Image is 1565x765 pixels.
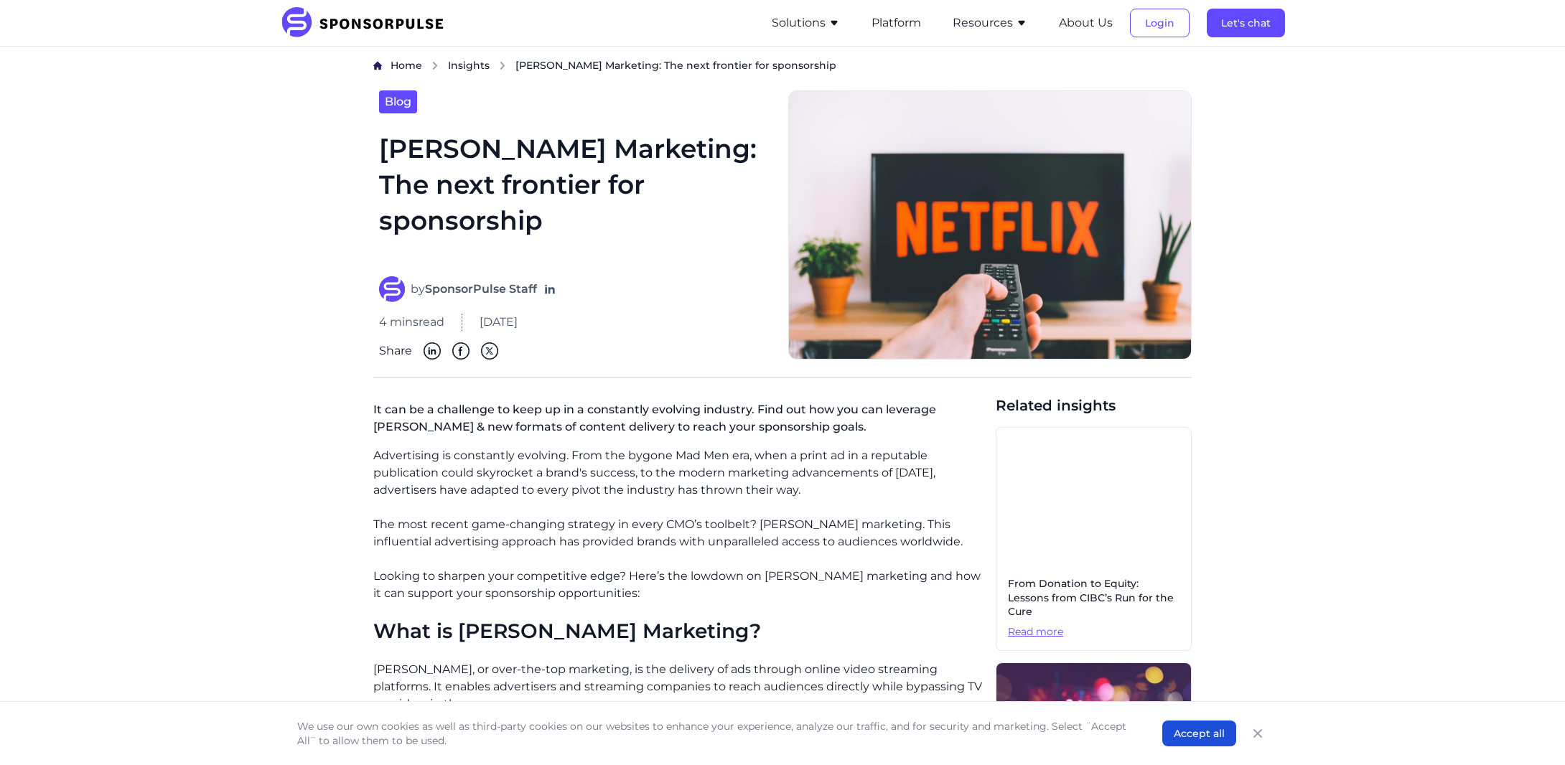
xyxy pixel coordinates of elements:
span: Insights [448,59,490,72]
img: chevron right [431,61,439,70]
p: We use our own cookies as well as third-party cookies on our websites to enhance your experience,... [297,719,1134,748]
span: Share [379,342,412,360]
h2: What is [PERSON_NAME] Marketing? [373,619,984,644]
a: Platform [872,17,921,29]
img: Home [373,61,382,70]
a: About Us [1059,17,1113,29]
a: Blog [379,90,417,113]
a: Login [1130,17,1190,29]
button: Platform [872,14,921,32]
p: Advertising is constantly evolving. From the bygone Mad Men era, when a print ad in a reputable p... [373,447,984,499]
a: Insights [448,58,490,73]
a: From Donation to Equity: Lessons from CIBC’s Run for the CureRead more [996,427,1192,651]
a: Follow on LinkedIn [543,282,557,296]
span: [DATE] [480,314,518,331]
strong: SponsorPulse Staff [425,282,537,296]
span: Related insights [996,395,1192,416]
button: Accept all [1162,721,1236,746]
p: It can be a challenge to keep up in a constantly evolving industry. Find out how you can leverage... [373,395,984,447]
span: Read more [1008,625,1179,639]
img: SponsorPulse Staff [379,276,405,302]
button: Solutions [772,14,840,32]
img: Facebook [452,342,469,360]
h1: [PERSON_NAME] Marketing: The next frontier for sponsorship [379,131,771,259]
button: About Us [1059,14,1113,32]
span: From Donation to Equity: Lessons from CIBC’s Run for the Cure [1008,577,1179,619]
p: The most recent game-changing strategy in every CMO’s toolbelt? [PERSON_NAME] marketing. This inf... [373,516,984,550]
button: Login [1130,9,1190,37]
p: Looking to sharpen your competitive edge? Here’s the lowdown on [PERSON_NAME] marketing and how i... [373,568,984,602]
span: [PERSON_NAME] Marketing: The next frontier for sponsorship [515,58,836,72]
img: Linkedin [424,342,441,360]
p: [PERSON_NAME], or over-the-top marketing, is the delivery of ads through online video streaming p... [373,661,984,713]
button: Close [1248,723,1268,743]
img: SponsorPulse [280,7,454,39]
img: chevron right [498,61,507,70]
button: Resources [953,14,1027,32]
a: Let's chat [1207,17,1285,29]
span: 4 mins read [379,314,444,331]
span: Home [391,59,422,72]
a: Home [391,58,422,73]
img: Twitter [481,342,498,360]
button: Let's chat [1207,9,1285,37]
span: by [411,281,537,298]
